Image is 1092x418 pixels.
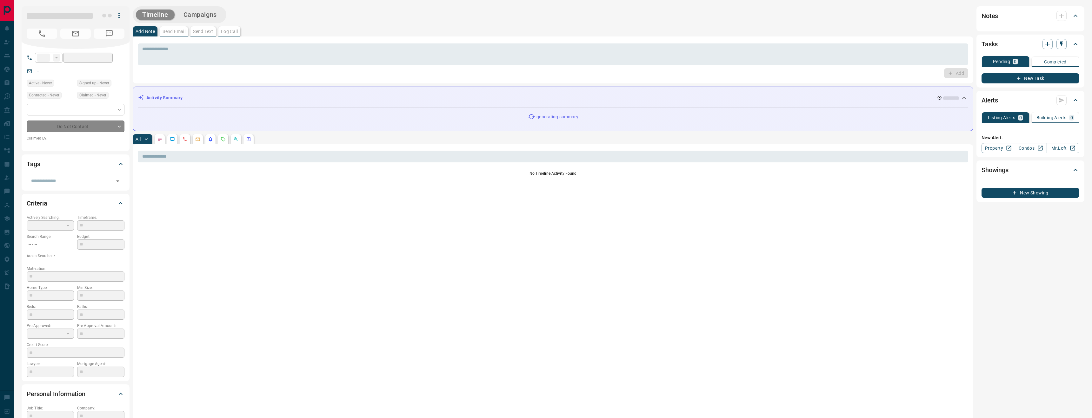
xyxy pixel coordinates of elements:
[27,405,74,411] p: Job Title:
[1019,115,1022,120] p: 0
[27,323,74,329] p: Pre-Approved:
[77,234,124,239] p: Budget:
[1036,115,1067,120] p: Building Alerts
[157,137,162,142] svg: Notes
[146,95,183,101] p: Activity Summary
[27,196,124,211] div: Criteria
[27,156,124,172] div: Tags
[27,389,85,399] h2: Personal Information
[982,8,1079,23] div: Notes
[982,36,1079,52] div: Tasks
[183,137,188,142] svg: Calls
[988,115,1015,120] p: Listing Alerts
[170,137,175,142] svg: Lead Browsing Activity
[982,95,998,105] h2: Alerts
[221,137,226,142] svg: Requests
[79,92,106,98] span: Claimed - Never
[27,135,124,141] p: Claimed By:
[37,69,39,74] a: --
[138,171,968,176] p: No Timeline Activity Found
[982,93,1079,108] div: Alerts
[27,304,74,310] p: Beds:
[27,215,74,220] p: Actively Searching:
[27,386,124,402] div: Personal Information
[982,188,1079,198] button: New Showing
[982,11,998,21] h2: Notes
[60,29,91,39] span: No Email
[77,215,124,220] p: Timeframe:
[1044,60,1067,64] p: Completed
[27,253,124,259] p: Areas Searched:
[27,121,124,132] div: Do Not Contact
[27,198,47,208] h2: Criteria
[177,10,223,20] button: Campaigns
[136,10,175,20] button: Timeline
[77,361,124,367] p: Mortgage Agent:
[982,143,1014,153] a: Property
[982,162,1079,178] div: Showings
[27,361,74,367] p: Lawyer:
[195,137,200,142] svg: Emails
[29,80,52,86] span: Active - Never
[1014,59,1016,64] p: 0
[27,285,74,291] p: Home Type:
[993,59,1010,64] p: Pending
[246,137,251,142] svg: Agent Actions
[1047,143,1079,153] a: Mr.Loft
[208,137,213,142] svg: Listing Alerts
[77,285,124,291] p: Min Size:
[982,39,998,49] h2: Tasks
[136,137,141,141] p: All
[1070,115,1073,120] p: 0
[94,29,124,39] span: No Number
[982,165,1009,175] h2: Showings
[136,29,155,34] p: Add Note
[29,92,59,98] span: Contacted - Never
[27,159,40,169] h2: Tags
[982,134,1079,141] p: New Alert:
[1014,143,1047,153] a: Condos
[27,342,124,348] p: Credit Score:
[77,405,124,411] p: Company:
[27,266,124,271] p: Motivation:
[27,29,57,39] span: No Number
[79,80,109,86] span: Signed up - Never
[233,137,238,142] svg: Opportunities
[77,304,124,310] p: Baths:
[113,177,122,186] button: Open
[27,239,74,250] p: -- - --
[77,323,124,329] p: Pre-Approval Amount:
[536,114,578,120] p: generating summary
[138,92,968,104] div: Activity Summary
[27,234,74,239] p: Search Range:
[982,73,1079,83] button: New Task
